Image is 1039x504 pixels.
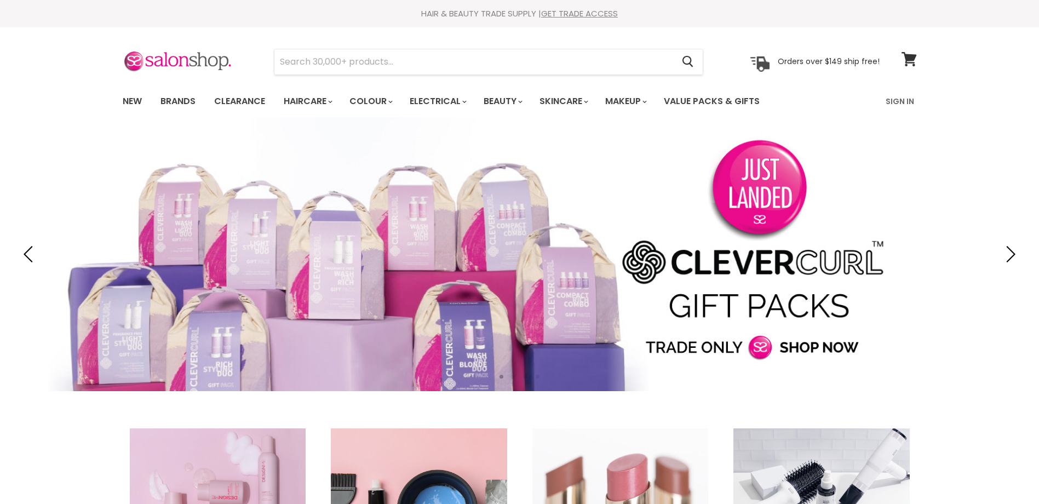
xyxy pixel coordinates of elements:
[206,90,273,113] a: Clearance
[524,375,527,379] li: Page dot 3
[674,49,703,75] button: Search
[778,56,880,66] p: Orders over $149 ship free!
[998,243,1020,265] button: Next
[475,90,529,113] a: Beauty
[541,8,618,19] a: GET TRADE ACCESS
[274,49,674,75] input: Search
[114,85,824,117] ul: Main menu
[109,85,931,117] nav: Main
[19,243,41,265] button: Previous
[152,90,204,113] a: Brands
[512,375,515,379] li: Page dot 2
[275,90,339,113] a: Haircare
[114,90,150,113] a: New
[531,90,595,113] a: Skincare
[274,49,703,75] form: Product
[341,90,399,113] a: Colour
[536,375,539,379] li: Page dot 4
[109,8,931,19] div: HAIR & BEAUTY TRADE SUPPLY |
[879,90,921,113] a: Sign In
[984,453,1028,493] iframe: Gorgias live chat messenger
[597,90,653,113] a: Makeup
[500,375,503,379] li: Page dot 1
[656,90,768,113] a: Value Packs & Gifts
[401,90,473,113] a: Electrical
